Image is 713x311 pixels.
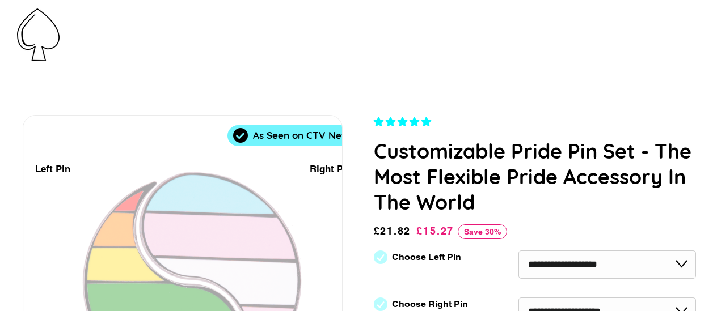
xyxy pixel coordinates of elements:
span: Save 30% [458,224,507,239]
label: Choose Left Pin [392,252,461,262]
span: £21.82 [374,223,414,239]
label: Choose Right Pin [392,299,468,309]
img: Pin-Ace [17,8,60,61]
div: Right Pin [310,161,352,177]
span: £15.27 [416,225,454,237]
span: 4.83 stars [374,116,434,127]
h1: Customizable Pride Pin Set - The Most Flexible Pride Accessory In The World [374,138,697,215]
